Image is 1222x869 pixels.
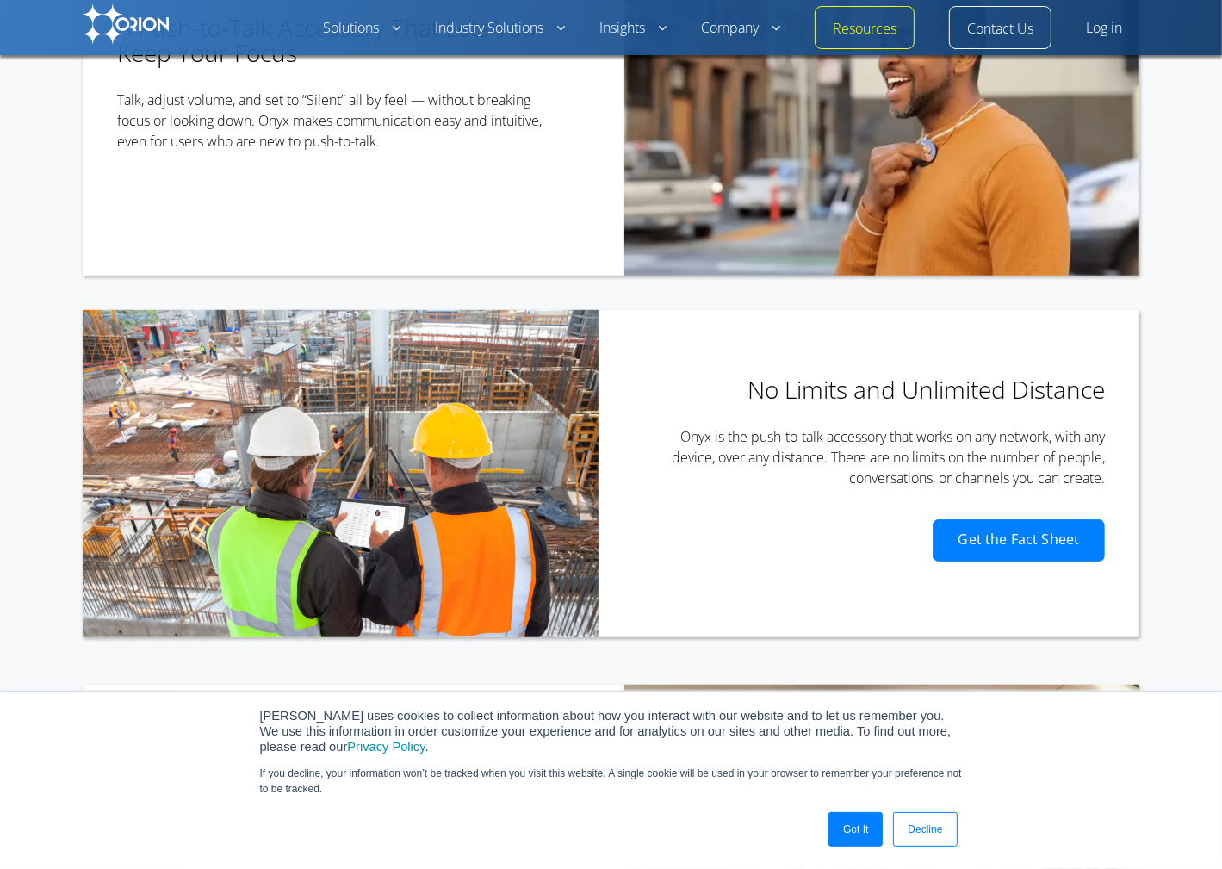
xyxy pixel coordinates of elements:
p: Onyx is the push-to-talk accessory that works on any network, with any device, over any distance.... [659,426,1106,488]
p: Talk, adjust volume, and set to “Silent” all by feel — without breaking focus or looking down. On... [117,90,564,152]
a: Got It [828,812,883,847]
a: Insights [599,18,667,39]
a: Company [701,18,780,39]
a: Resources [833,19,896,40]
a: Decline [893,812,957,847]
a: Get the Fact Sheet [933,519,1105,562]
a: Industry Solutions [435,18,565,39]
p: If you decline, your information won’t be tracked when you visit this website. A single cookie wi... [260,766,963,797]
h3: No Limits and Unlimited Distance [659,377,1106,402]
h3: A Push-to-Talk Accessory That Lets You Keep Your Focus [117,16,564,65]
a: Privacy Policy [347,740,425,754]
a: Log in [1086,18,1122,39]
a: Solutions [323,18,400,39]
img: Orion [83,4,169,44]
a: Contact Us [967,19,1033,40]
span: [PERSON_NAME] uses cookies to collect information about how you interact with our website and to ... [260,709,952,754]
iframe: Chat Widget [913,670,1222,869]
